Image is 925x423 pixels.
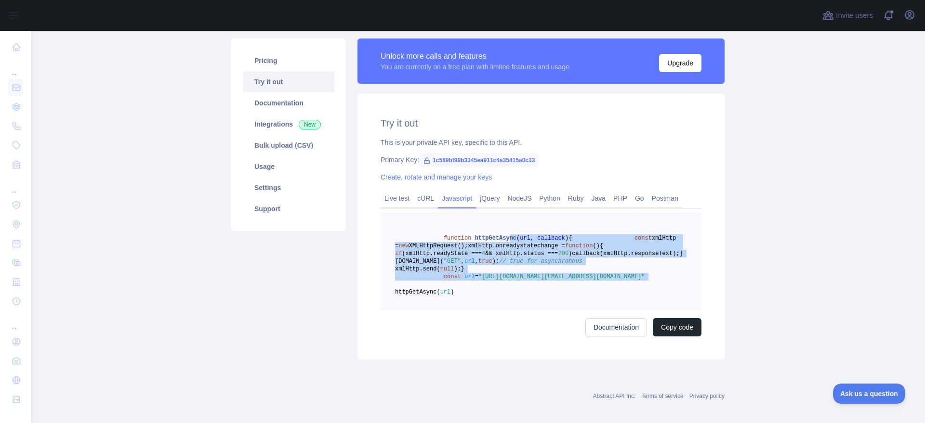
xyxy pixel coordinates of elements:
a: Create, rotate and manage your keys [381,173,492,181]
span: , [475,258,478,265]
span: httpGetAsync( [395,289,440,295]
a: Integrations New [243,114,334,135]
span: ); [454,266,461,272]
span: (xmlHttp.readyState === [402,250,482,257]
a: Try it out [243,71,334,92]
a: PHP [609,191,631,206]
span: url [464,273,475,280]
span: httpGetAsync [475,235,516,242]
span: const [634,235,652,242]
span: ); [492,258,499,265]
a: Documentation [585,318,647,336]
span: 4 [482,250,485,257]
h2: Try it out [381,116,701,130]
span: && xmlHttp.status === [485,250,558,257]
a: Usage [243,156,334,177]
span: = [475,273,478,280]
a: Settings [243,177,334,198]
span: xmlHttp.onreadystatechange = [468,243,565,249]
span: new [398,243,409,249]
span: XMLHttpRequest(); [409,243,468,249]
span: ) [565,235,568,242]
a: Java [588,191,610,206]
a: Privacy policy [689,393,725,399]
span: true [478,258,492,265]
iframe: Toggle Customer Support [833,384,906,404]
div: This is your private API key, specific to this API. [381,138,701,147]
a: NodeJS [503,191,535,206]
span: { [568,235,572,242]
span: if [395,250,402,257]
a: Ruby [564,191,588,206]
span: null [440,266,454,272]
a: Go [631,191,648,206]
div: ... [8,58,23,77]
span: ) [450,289,454,295]
div: Primary Key: [381,155,701,165]
span: Invite users [836,10,873,21]
span: // true for asynchronous [499,258,582,265]
span: ) [568,250,572,257]
span: } [461,266,464,272]
span: url [440,289,451,295]
span: function [444,235,472,242]
a: Python [535,191,564,206]
span: 200 [558,250,568,257]
span: "[URL][DOMAIN_NAME][EMAIL_ADDRESS][DOMAIN_NAME]" [478,273,645,280]
span: xmlHttp.send( [395,266,440,272]
a: Pricing [243,50,334,71]
span: New [299,120,321,129]
span: const [444,273,461,280]
div: ... [8,175,23,194]
a: Support [243,198,334,219]
span: 1c589bf99b3345ea911c4a35415a0c33 [419,153,539,167]
a: Postman [648,191,682,206]
span: ( [593,243,596,249]
span: url, callback [520,235,565,242]
span: callback(xmlHttp.responseText); [572,250,679,257]
span: url [464,258,475,265]
button: Invite users [820,8,875,23]
a: Live test [381,191,413,206]
span: } [680,250,683,257]
div: ... [8,312,23,331]
a: jQuery [476,191,503,206]
button: Upgrade [659,54,701,72]
div: You are currently on a free plan with limited features and usage [381,62,569,72]
span: "GET" [444,258,461,265]
span: { [600,243,603,249]
a: Abstract API Inc. [593,393,636,399]
a: Terms of service [641,393,683,399]
span: ) [596,243,600,249]
span: ( [516,235,520,242]
a: Documentation [243,92,334,114]
span: [DOMAIN_NAME]( [395,258,444,265]
button: Copy code [653,318,701,336]
a: Bulk upload (CSV) [243,135,334,156]
span: , [461,258,464,265]
a: cURL [413,191,438,206]
span: function [565,243,593,249]
div: Unlock more calls and features [381,51,569,62]
a: Javascript [438,191,476,206]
